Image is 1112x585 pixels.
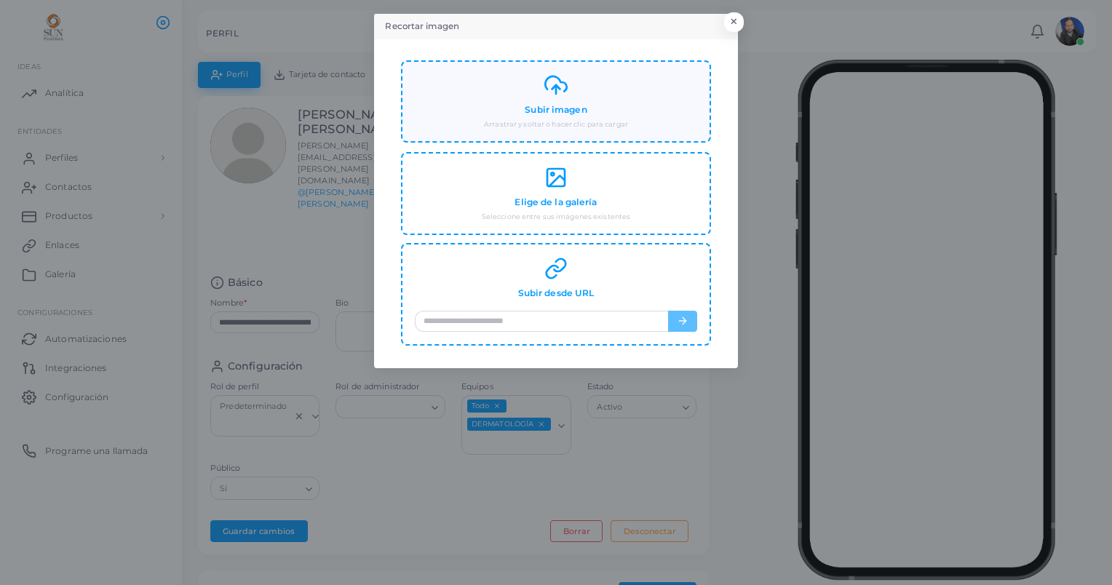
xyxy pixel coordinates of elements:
h4: Subir imagen [525,105,587,116]
h5: Recortar imagen [385,20,459,33]
button: Cerrar [724,12,744,31]
small: Arrastrar y soltar o hacer clic para cargar [484,119,628,130]
small: Seleccione entre sus imágenes existentes [482,212,630,222]
h4: Elige de la galería [515,197,597,208]
h4: Subir desde URL [518,288,595,299]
